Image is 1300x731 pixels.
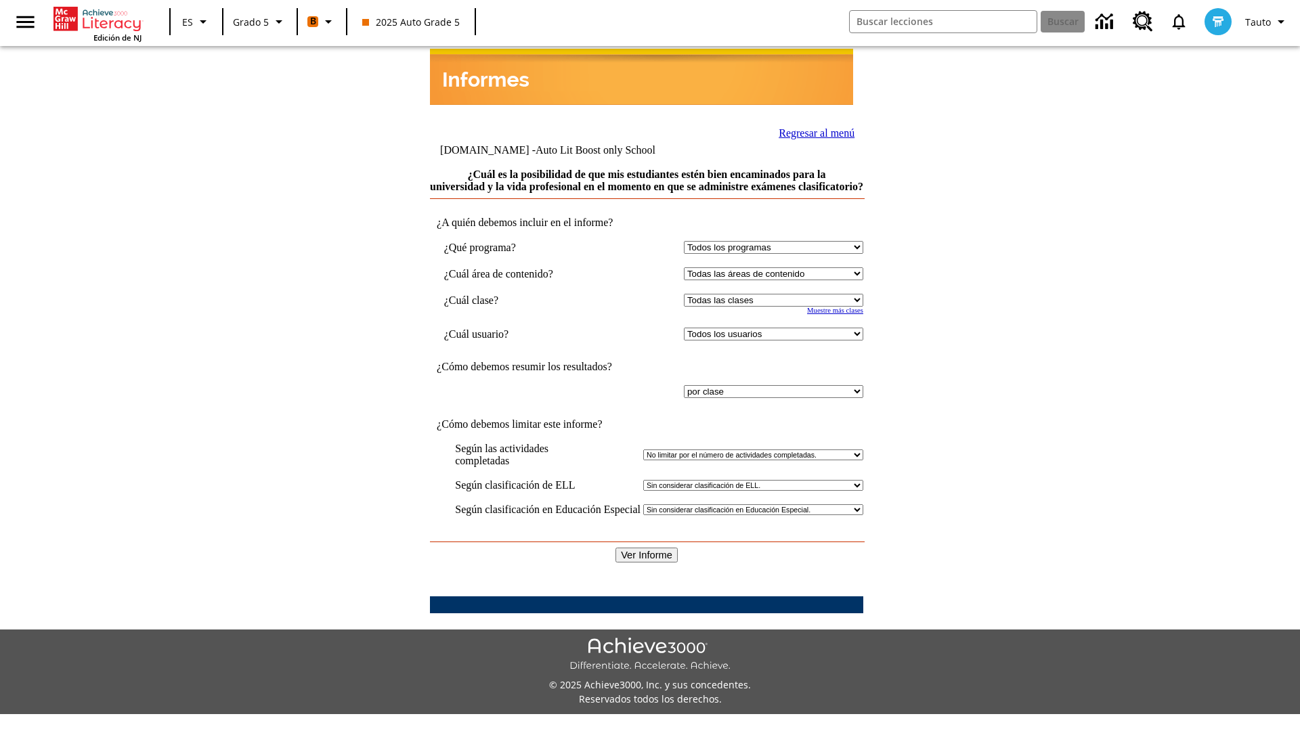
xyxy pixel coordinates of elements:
td: Según las actividades completadas [455,443,641,467]
div: Portada [53,4,142,43]
button: Perfil/Configuración [1240,9,1295,34]
span: B [310,13,316,30]
td: ¿Cuál clase? [444,294,599,307]
td: Según clasificación en Educación Especial [455,504,641,516]
input: Ver Informe [615,548,678,562]
a: Regresar al menú [779,127,854,139]
td: [DOMAIN_NAME] - [440,144,695,156]
button: Boost El color de la clase es anaranjado. Cambiar el color de la clase. [302,9,342,34]
button: Escoja un nuevo avatar [1196,4,1240,39]
nobr: Auto Lit Boost only School [536,144,655,156]
a: Centro de información [1087,3,1125,41]
img: Achieve3000 Differentiate Accelerate Achieve [569,638,731,672]
a: Notificaciones [1161,4,1196,39]
td: ¿Cuál usuario? [444,328,599,340]
td: Según clasificación de ELL [455,479,641,491]
span: Tauto [1245,15,1271,29]
img: avatar image [1205,8,1232,35]
button: Lenguaje: ES, Selecciona un idioma [175,9,218,34]
button: Grado: Grado 5, Elige un grado [227,9,292,34]
a: ¿Cuál es la posibilidad de que mis estudiantes estén bien encaminados para la universidad y la vi... [430,169,863,192]
img: header [430,49,853,105]
input: Buscar campo [850,11,1037,32]
button: Abrir el menú lateral [5,2,45,42]
span: ES [182,15,193,29]
a: Muestre más clases [807,307,863,314]
a: Centro de recursos, Se abrirá en una pestaña nueva. [1125,3,1161,40]
td: ¿Cómo debemos resumir los resultados? [430,361,863,373]
nobr: ¿Cuál área de contenido? [444,268,553,280]
td: ¿A quién debemos incluir en el informe? [430,217,863,229]
td: ¿Qué programa? [444,241,599,254]
td: ¿Cómo debemos limitar este informe? [430,418,863,430]
span: Grado 5 [233,15,269,29]
span: 2025 Auto Grade 5 [362,15,460,29]
span: Edición de NJ [93,32,142,43]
